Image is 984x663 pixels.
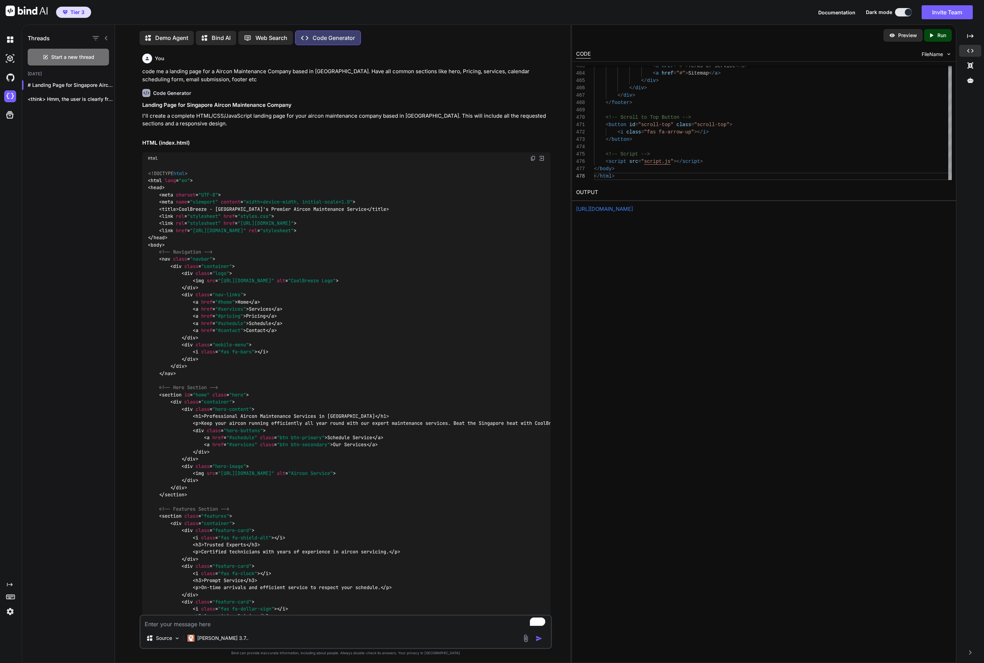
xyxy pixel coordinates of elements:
span: "home" [193,392,210,398]
span: </ > [367,442,378,448]
span: section [162,392,182,398]
span: div [173,399,182,405]
span: </ > [271,306,282,312]
span: = [635,122,638,127]
span: "navbar" [190,256,212,262]
span: div [647,78,656,83]
span: head [151,185,162,191]
span: < = = > [159,199,355,205]
span: class [260,442,274,448]
span: "btn btn-primary" [277,434,324,441]
span: = [674,70,676,76]
h2: OUTPUT [572,184,956,201]
span: nav [162,256,170,262]
span: < [606,122,609,127]
div: 477 [576,165,585,173]
span: < = > [193,320,249,326]
span: </ > [148,235,168,241]
span: html [173,170,185,177]
span: "#schedule" [226,434,257,441]
div: 470 [576,114,585,121]
span: id [184,392,190,398]
span: </ > [182,456,198,462]
span: < = > [170,263,235,269]
span: < = > [170,399,235,405]
p: code me a landing page for a Aircon Maintenance Company based in [GEOGRAPHIC_DATA]. Have all comm... [142,68,551,83]
span: "#schedule" [215,320,246,326]
span: </ > [170,363,187,370]
span: a [277,320,280,326]
span: class [626,129,641,135]
span: button [609,122,626,127]
span: < [653,63,656,69]
span: a [196,327,198,334]
span: < = > [182,406,254,412]
img: darkAi-studio [4,53,16,64]
span: meta [162,199,173,205]
span: "width=device-width, initial-scale=1.0" [243,199,353,205]
span: </ > [159,370,176,377]
span: src [629,159,638,164]
img: Bind AI [6,6,48,16]
span: </ > [367,206,389,212]
span: a [196,299,198,305]
span: Tier 3 [70,9,84,16]
span: id [629,122,635,127]
span: < > [193,413,204,419]
span: content [221,199,240,205]
div: 464 [576,70,585,77]
p: # Landing Page for Singapore Aircon Main... [28,82,115,89]
img: icon [535,635,542,642]
span: </ > [372,434,383,441]
span: class [196,270,210,276]
span: class [196,406,210,412]
span: < [606,159,609,164]
span: < = > [159,192,221,198]
span: "#pricing" [215,313,243,319]
span: Html [148,156,158,161]
span: > [718,70,720,76]
span: < = = > [204,434,327,441]
button: Invite Team [922,5,973,19]
span: h1 [196,413,201,419]
span: div [187,356,196,362]
span: p [196,420,198,427]
span: href [212,434,224,441]
span: script.js [644,159,671,164]
p: Run [937,32,946,39]
span: a [207,434,210,441]
div: 475 [576,151,585,158]
div: CODE [576,50,591,58]
span: lang [165,177,176,184]
span: "hero-content" [212,406,252,412]
img: preview [889,32,895,39]
span: < = = > [159,213,274,219]
span: a [372,442,375,448]
h6: You [155,55,164,62]
span: </ > [266,313,277,319]
span: ></ [674,159,682,164]
span: Start a new thread [51,54,94,61]
span: title [372,206,386,212]
span: i [196,349,198,355]
span: link [162,220,173,227]
span: < = = > [159,227,296,234]
span: a [196,306,198,312]
button: premiumTier 3 [56,7,91,18]
span: </ > [257,349,268,355]
span: > [685,70,688,76]
span: > [706,129,709,135]
span: rel [176,213,184,219]
span: ></ [694,129,703,135]
img: settings [4,606,16,617]
p: Code Generator [313,34,355,42]
span: < > [148,242,165,248]
span: "scroll-top" [694,122,730,127]
span: "fas fa-bars" [218,349,254,355]
div: 466 [576,84,585,92]
span: class [201,349,215,355]
span: href [224,213,235,219]
span: Sitemap [688,70,709,76]
span: < = > [193,349,257,355]
span: a [271,327,274,334]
